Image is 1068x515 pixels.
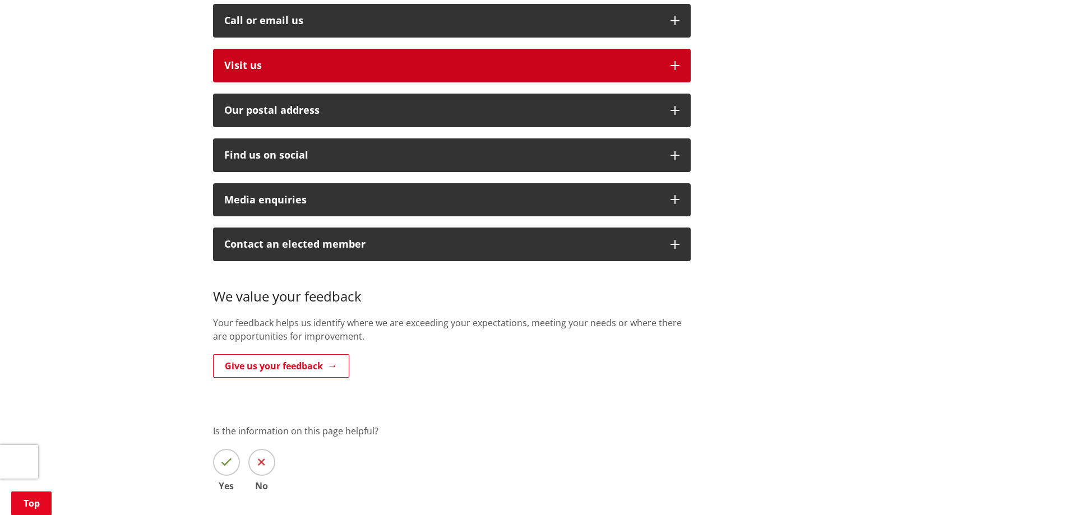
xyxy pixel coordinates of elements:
span: No [248,481,275,490]
div: Call or email us [224,15,659,26]
p: Your feedback helps us identify where we are exceeding your expectations, meeting your needs or w... [213,316,691,343]
div: Media enquiries [224,194,659,206]
p: Contact an elected member [224,239,659,250]
a: Give us your feedback [213,354,349,378]
p: Is the information on this page helpful? [213,424,856,438]
h2: Our postal address [224,105,659,116]
div: Find us on social [224,150,659,161]
button: Find us on social [213,138,691,172]
h3: We value your feedback [213,272,691,305]
a: Top [11,491,52,515]
p: Visit us [224,60,659,71]
button: Our postal address [213,94,691,127]
button: Media enquiries [213,183,691,217]
iframe: Messenger Launcher [1016,468,1057,508]
button: Call or email us [213,4,691,38]
button: Visit us [213,49,691,82]
button: Contact an elected member [213,228,691,261]
span: Yes [213,481,240,490]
